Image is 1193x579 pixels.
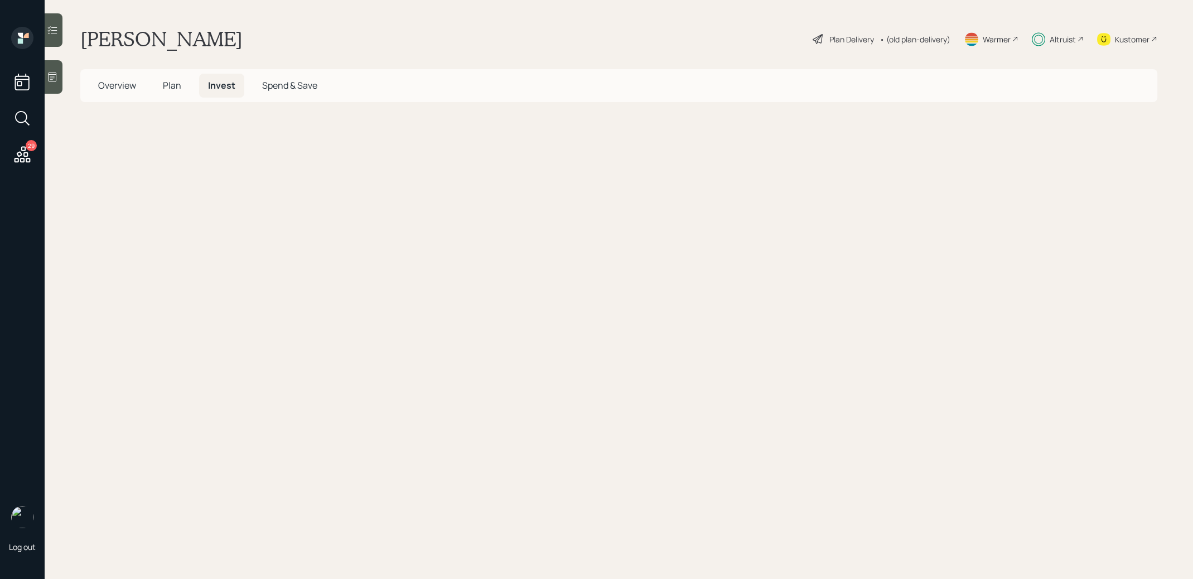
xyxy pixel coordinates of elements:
div: Log out [9,542,36,552]
div: Plan Delivery [829,33,874,45]
div: • (old plan-delivery) [880,33,950,45]
div: Altruist [1050,33,1076,45]
span: Spend & Save [262,79,317,91]
span: Plan [163,79,181,91]
h1: [PERSON_NAME] [80,27,243,51]
div: Warmer [983,33,1011,45]
span: Overview [98,79,136,91]
div: 29 [26,140,37,151]
span: Invest [208,79,235,91]
img: treva-nostdahl-headshot.png [11,506,33,528]
div: Kustomer [1115,33,1149,45]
